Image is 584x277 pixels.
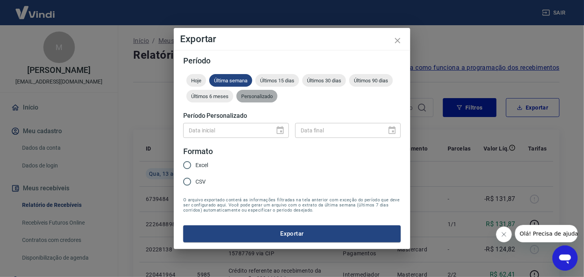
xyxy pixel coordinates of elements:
span: Últimos 15 dias [255,78,299,84]
span: Última semana [209,78,252,84]
span: O arquivo exportado conterá as informações filtradas na tela anterior com exceção do período que ... [183,197,401,213]
span: Personalizado [236,93,277,99]
input: DD/MM/YYYY [183,123,269,138]
div: Hoje [186,74,206,87]
iframe: Mensagem da empresa [515,225,578,242]
span: Últimos 30 dias [302,78,346,84]
input: DD/MM/YYYY [295,123,381,138]
span: Últimos 90 dias [349,78,393,84]
span: Últimos 6 meses [186,93,233,99]
div: Últimos 6 meses [186,90,233,102]
legend: Formato [183,146,213,157]
button: Exportar [183,225,401,242]
div: Última semana [209,74,252,87]
div: Personalizado [236,90,277,102]
h4: Exportar [180,34,404,44]
div: Últimos 15 dias [255,74,299,87]
h5: Período [183,57,401,65]
span: Olá! Precisa de ajuda? [5,6,66,12]
span: Hoje [186,78,206,84]
span: CSV [195,178,206,186]
iframe: Botão para abrir a janela de mensagens [552,245,578,271]
span: Excel [195,161,208,169]
iframe: Fechar mensagem [496,227,512,242]
div: Últimos 90 dias [349,74,393,87]
div: Últimos 30 dias [302,74,346,87]
h5: Período Personalizado [183,112,401,120]
button: close [388,31,407,50]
